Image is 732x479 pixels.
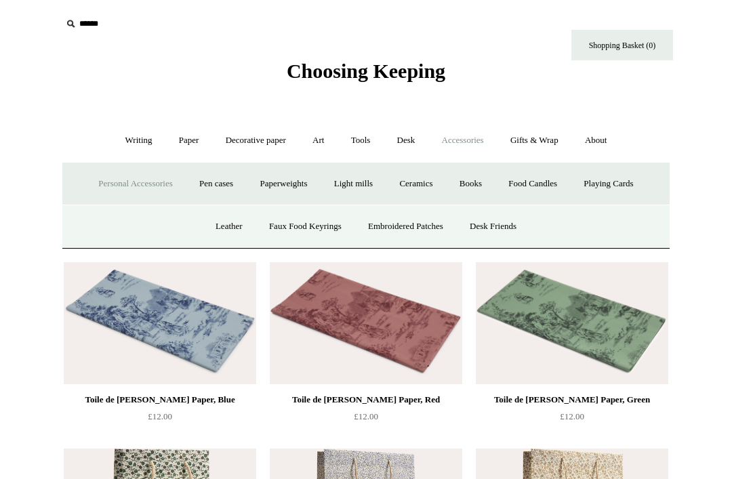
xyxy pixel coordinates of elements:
a: About [573,123,619,159]
a: Decorative paper [213,123,298,159]
a: Toile de Jouy Tissue Paper, Red Toile de Jouy Tissue Paper, Red [270,262,462,384]
img: Toile de Jouy Tissue Paper, Green [476,262,668,384]
a: Toile de [PERSON_NAME] Paper, Green £12.00 [476,392,668,447]
a: Personal Accessories [86,166,184,202]
a: Embroidered Patches [356,209,455,245]
img: Toile de Jouy Tissue Paper, Blue [64,262,256,384]
a: Choosing Keeping [287,70,445,80]
a: Books [447,166,494,202]
span: Choosing Keeping [287,60,445,82]
span: £12.00 [560,411,584,421]
div: Toile de [PERSON_NAME] Paper, Red [273,392,459,408]
a: Desk Friends [457,209,529,245]
a: Toile de [PERSON_NAME] Paper, Blue £12.00 [64,392,256,447]
a: Faux Food Keyrings [257,209,354,245]
img: Toile de Jouy Tissue Paper, Red [270,262,462,384]
a: Accessories [430,123,496,159]
a: Writing [113,123,165,159]
a: Pen cases [187,166,245,202]
a: Desk [385,123,428,159]
span: £12.00 [148,411,172,421]
a: Light mills [322,166,385,202]
span: £12.00 [354,411,378,421]
a: Art [300,123,336,159]
a: Food Candles [496,166,569,202]
a: Shopping Basket (0) [571,30,673,60]
a: Leather [203,209,255,245]
a: Paper [167,123,211,159]
a: Ceramics [387,166,445,202]
div: Toile de [PERSON_NAME] Paper, Green [479,392,665,408]
div: Toile de [PERSON_NAME] Paper, Blue [67,392,253,408]
a: Toile de [PERSON_NAME] Paper, Red £12.00 [270,392,462,447]
a: Tools [339,123,383,159]
a: Gifts & Wrap [498,123,571,159]
a: Toile de Jouy Tissue Paper, Green Toile de Jouy Tissue Paper, Green [476,262,668,384]
a: Paperweights [247,166,319,202]
a: Toile de Jouy Tissue Paper, Blue Toile de Jouy Tissue Paper, Blue [64,262,256,384]
a: Playing Cards [571,166,645,202]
